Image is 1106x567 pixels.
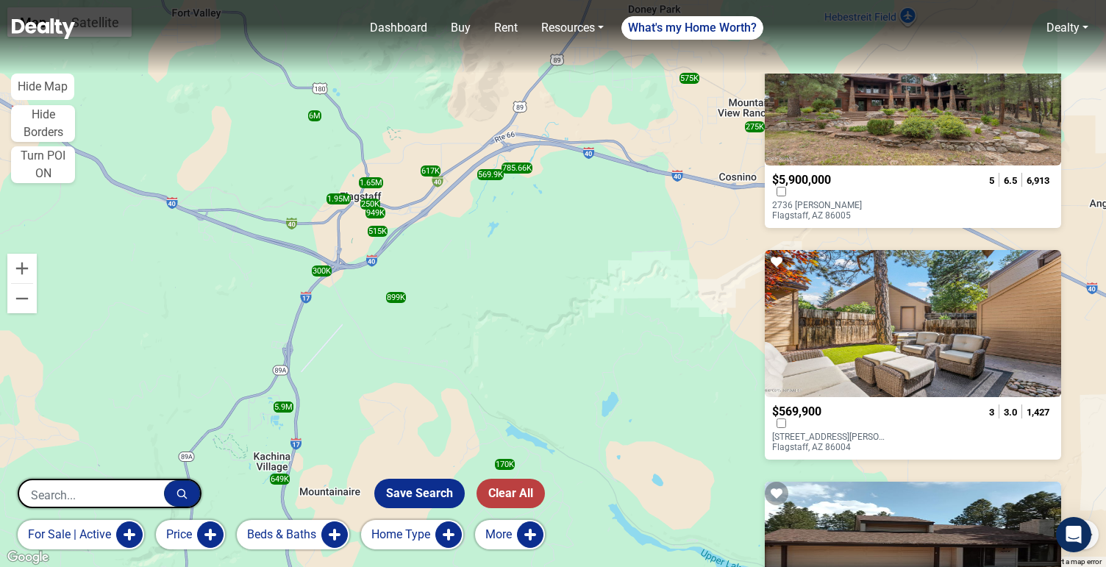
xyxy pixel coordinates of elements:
span: $569,900 [772,404,821,418]
span: 6.5 [1004,175,1017,186]
div: 6M [308,110,321,121]
div: 1.95M [327,193,351,204]
button: Hide Map [11,74,74,100]
button: Zoom out [7,284,37,313]
label: Compare [772,418,791,428]
p: [STREET_ADDRESS][PERSON_NAME] Flagstaff, AZ 86004 [772,432,891,452]
span: 3 [989,407,994,418]
button: More [475,520,545,549]
span: $5,900,000 [772,173,831,187]
button: Clear All [477,479,545,508]
p: 2736 [PERSON_NAME] Flagstaff, AZ 86005 [772,200,891,221]
span: 5 [989,175,994,186]
img: Dealty - Buy, Sell & Rent Homes [12,18,75,39]
button: Turn POI ON [11,146,75,183]
button: Price [156,520,225,549]
a: Buy [445,13,477,43]
div: 949K [365,207,385,218]
button: Save Search [374,479,465,508]
div: 617K [421,165,440,176]
a: What's my Home Worth? [621,16,763,40]
iframe: BigID CMP Widget [7,523,51,567]
a: Resources [535,13,610,43]
a: Dealty [1041,13,1094,43]
a: Dealty [1046,21,1080,35]
div: 575K [679,73,699,84]
div: 1.65M [359,177,383,188]
a: Rent [488,13,524,43]
div: 300K [312,265,332,277]
div: 170K [495,459,515,470]
span: 1,427 [1027,407,1049,418]
button: for sale | active [18,520,144,549]
div: 515K [368,226,388,237]
button: Beds & Baths [237,520,349,549]
div: 899K [386,292,406,303]
input: Search... [19,480,164,510]
span: 6,913 [1027,175,1049,186]
a: Dashboard [364,13,433,43]
span: 3.0 [1004,407,1017,418]
div: 785.66K [502,163,532,174]
div: Open Intercom Messenger [1056,517,1091,552]
div: 649K [270,474,290,485]
button: Home Type [361,520,463,549]
label: Compare [772,187,791,196]
div: 569.9K [477,169,504,180]
button: Zoom in [7,254,37,283]
button: Hide Borders [11,105,75,142]
div: 5.9M [274,402,293,413]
